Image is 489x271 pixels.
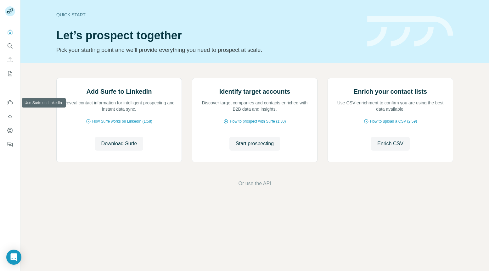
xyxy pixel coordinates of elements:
div: Quick start [56,12,360,18]
button: Use Surfe API [5,111,15,122]
h2: Enrich your contact lists [354,87,427,96]
span: Enrich CSV [377,140,403,147]
button: My lists [5,68,15,79]
div: Open Intercom Messenger [6,250,21,265]
button: Feedback [5,139,15,150]
p: Pick your starting point and we’ll provide everything you need to prospect at scale. [56,46,360,54]
span: Download Surfe [101,140,137,147]
span: How to upload a CSV (2:59) [370,119,417,124]
img: banner [367,16,453,47]
p: Reveal contact information for intelligent prospecting and instant data sync. [63,100,175,112]
h1: Let’s prospect together [56,29,360,42]
button: Enrich CSV [5,54,15,65]
button: Use Surfe on LinkedIn [5,97,15,108]
h2: Identify target accounts [219,87,290,96]
button: Search [5,40,15,52]
button: Quick start [5,26,15,38]
button: Download Surfe [95,137,143,151]
h2: Add Surfe to LinkedIn [87,87,152,96]
button: Dashboard [5,125,15,136]
button: Or use the API [238,180,271,187]
p: Use CSV enrichment to confirm you are using the best data available. [334,100,447,112]
span: Start prospecting [236,140,274,147]
span: How to prospect with Surfe (1:30) [230,119,286,124]
button: Start prospecting [229,137,280,151]
button: Enrich CSV [371,137,410,151]
p: Discover target companies and contacts enriched with B2B data and insights. [199,100,311,112]
span: How Surfe works on LinkedIn (1:58) [92,119,152,124]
